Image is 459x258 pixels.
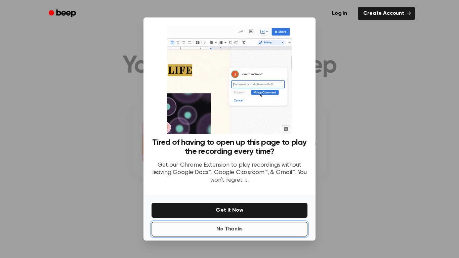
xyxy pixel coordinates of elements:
button: Get It Now [152,203,307,218]
h3: Tired of having to open up this page to play the recording every time? [152,138,307,156]
img: Beep extension in action [167,26,292,134]
a: Beep [44,7,82,20]
a: Log in [325,6,354,21]
p: Get our Chrome Extension to play recordings without leaving Google Docs™, Google Classroom™, & Gm... [152,162,307,184]
button: No Thanks [152,222,307,236]
a: Create Account [358,7,415,20]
